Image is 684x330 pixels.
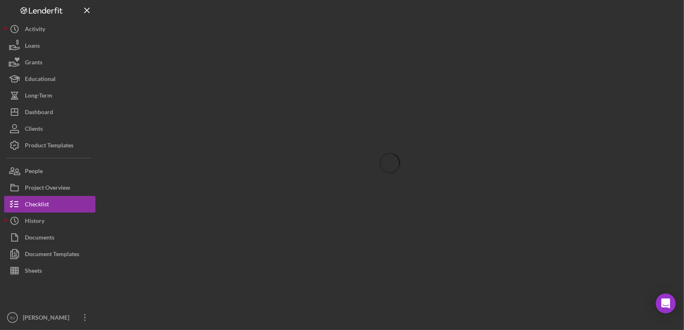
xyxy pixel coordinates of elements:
div: Long-Term [25,87,52,106]
button: People [4,163,95,179]
button: Project Overview [4,179,95,196]
div: Project Overview [25,179,70,198]
button: Grants [4,54,95,71]
div: Document Templates [25,246,79,264]
div: Activity [25,21,45,39]
div: Checklist [25,196,49,215]
div: Educational [25,71,56,89]
button: Checklist [4,196,95,213]
button: Documents [4,229,95,246]
button: Dashboard [4,104,95,120]
div: Open Intercom Messenger [656,293,676,313]
button: Long-Term [4,87,95,104]
button: Clients [4,120,95,137]
button: Activity [4,21,95,37]
text: EJ [10,315,15,320]
div: Product Templates [25,137,73,156]
div: Loans [25,37,40,56]
button: Educational [4,71,95,87]
button: Sheets [4,262,95,279]
button: EJ[PERSON_NAME] [4,309,95,326]
div: Dashboard [25,104,53,122]
div: People [25,163,43,181]
div: History [25,213,44,231]
div: Grants [25,54,42,73]
div: Sheets [25,262,42,281]
button: History [4,213,95,229]
div: Clients [25,120,43,139]
button: Loans [4,37,95,54]
div: Documents [25,229,54,248]
button: Product Templates [4,137,95,154]
div: [PERSON_NAME] [21,309,75,328]
button: Document Templates [4,246,95,262]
